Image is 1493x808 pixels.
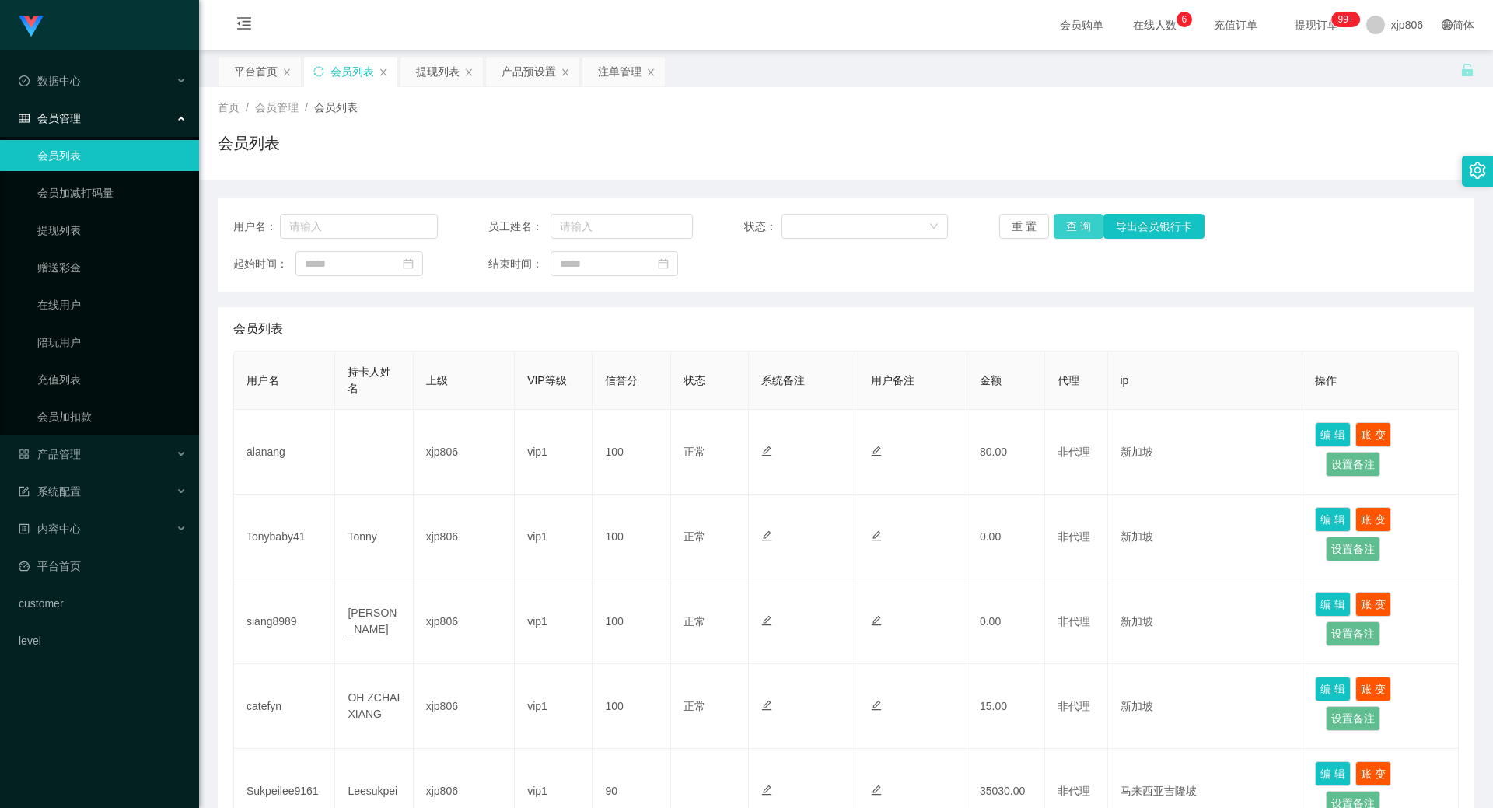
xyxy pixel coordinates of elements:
span: 正常 [684,615,705,628]
a: level [19,625,187,656]
span: 员工姓名： [488,219,551,235]
i: 图标: edit [871,530,882,541]
button: 设置备注 [1326,621,1380,646]
span: 结束时间： [488,256,551,272]
button: 编 辑 [1315,592,1351,617]
div: 产品预设置 [502,57,556,86]
span: 正常 [684,530,705,543]
td: Tonybaby41 [234,495,335,579]
span: VIP等级 [527,374,567,387]
button: 设置备注 [1326,706,1380,731]
i: 图标: close [646,68,656,77]
span: 非代理 [1058,700,1090,712]
i: 图标: edit [761,785,772,796]
span: / [246,101,249,114]
button: 重 置 [999,214,1049,239]
input: 请输入 [280,214,438,239]
img: logo.9652507e.png [19,16,44,37]
div: 会员列表 [330,57,374,86]
button: 导出会员银行卡 [1103,214,1205,239]
a: 会员加减打码量 [37,177,187,208]
i: 图标: edit [871,700,882,711]
i: 图标: check-circle-o [19,75,30,86]
span: 系统备注 [761,374,805,387]
a: 会员加扣款 [37,401,187,432]
span: 非代理 [1058,785,1090,797]
i: 图标: close [379,68,388,77]
span: 在线人数 [1125,19,1184,30]
td: 新加坡 [1108,579,1303,664]
button: 查 询 [1054,214,1103,239]
span: 非代理 [1058,615,1090,628]
td: vip1 [515,495,593,579]
span: 金额 [980,374,1002,387]
td: xjp806 [414,495,515,579]
td: 新加坡 [1108,495,1303,579]
p: 6 [1181,12,1187,27]
i: 图标: close [561,68,570,77]
span: 系统配置 [19,485,81,498]
div: 提现列表 [416,57,460,86]
td: xjp806 [414,410,515,495]
button: 编 辑 [1315,761,1351,786]
span: 用户备注 [871,374,914,387]
td: 100 [593,664,670,749]
span: 非代理 [1058,446,1090,458]
span: 上级 [426,374,448,387]
td: 新加坡 [1108,410,1303,495]
td: 100 [593,495,670,579]
span: 首页 [218,101,240,114]
span: 会员列表 [314,101,358,114]
td: 新加坡 [1108,664,1303,749]
button: 账 变 [1355,592,1391,617]
i: 图标: calendar [403,258,414,269]
span: / [305,101,308,114]
span: ip [1121,374,1129,387]
i: 图标: profile [19,523,30,534]
button: 设置备注 [1326,452,1380,477]
span: 正常 [684,446,705,458]
span: 持卡人姓名 [348,366,391,394]
i: 图标: setting [1469,162,1486,179]
i: 图标: sync [313,66,324,77]
span: 会员列表 [233,320,283,338]
button: 编 辑 [1315,507,1351,532]
td: OH ZCHAI XIANG [335,664,413,749]
td: 0.00 [967,495,1045,579]
td: 80.00 [967,410,1045,495]
a: 图标: dashboard平台首页 [19,551,187,582]
td: vip1 [515,579,593,664]
span: 代理 [1058,374,1079,387]
i: 图标: edit [871,785,882,796]
span: 正常 [684,700,705,712]
span: 非代理 [1058,530,1090,543]
span: 起始时间： [233,256,295,272]
span: 信誉分 [605,374,638,387]
i: 图标: close [464,68,474,77]
td: [PERSON_NAME] [335,579,413,664]
td: 100 [593,579,670,664]
h1: 会员列表 [218,131,280,155]
td: vip1 [515,664,593,749]
span: 状态： [744,219,782,235]
td: 100 [593,410,670,495]
i: 图标: down [929,222,939,233]
a: 会员列表 [37,140,187,171]
td: xjp806 [414,579,515,664]
i: 图标: edit [871,446,882,456]
td: 0.00 [967,579,1045,664]
i: 图标: edit [761,615,772,626]
sup: 282 [1332,12,1360,27]
i: 图标: menu-fold [218,1,271,51]
a: customer [19,588,187,619]
span: 用户名： [233,219,280,235]
td: 15.00 [967,664,1045,749]
i: 图标: table [19,113,30,124]
i: 图标: global [1442,19,1453,30]
i: 图标: edit [761,446,772,456]
button: 编 辑 [1315,677,1351,701]
button: 账 变 [1355,507,1391,532]
i: 图标: form [19,486,30,497]
div: 注单管理 [598,57,642,86]
span: 内容中心 [19,523,81,535]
